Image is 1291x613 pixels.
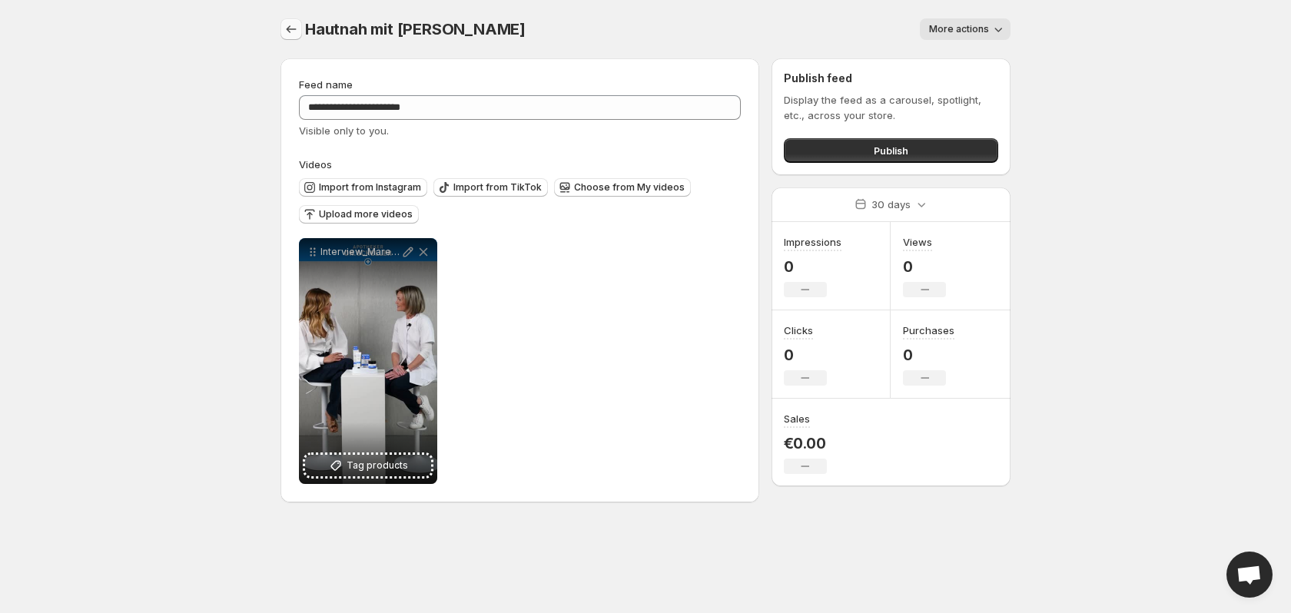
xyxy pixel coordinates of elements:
[784,71,998,86] h2: Publish feed
[1226,552,1273,598] a: Open chat
[874,143,908,158] span: Publish
[453,181,542,194] span: Import from TikTok
[784,323,813,338] h3: Clicks
[903,257,946,276] p: 0
[871,197,911,212] p: 30 days
[433,178,548,197] button: Import from TikTok
[299,178,427,197] button: Import from Instagram
[903,323,954,338] h3: Purchases
[784,411,810,426] h3: Sales
[929,23,989,35] span: More actions
[920,18,1011,40] button: More actions
[299,78,353,91] span: Feed name
[319,181,421,194] span: Import from Instagram
[903,234,932,250] h3: Views
[347,458,408,473] span: Tag products
[299,238,437,484] div: Interview_Maren_Ella_Insta_komplettTag products
[299,158,332,171] span: Videos
[554,178,691,197] button: Choose from My videos
[903,346,954,364] p: 0
[305,455,431,476] button: Tag products
[784,346,827,364] p: 0
[784,234,841,250] h3: Impressions
[784,257,841,276] p: 0
[784,138,998,163] button: Publish
[299,124,389,137] span: Visible only to you.
[305,20,526,38] span: Hautnah mit [PERSON_NAME]
[299,205,419,224] button: Upload more videos
[784,92,998,123] p: Display the feed as a carousel, spotlight, etc., across your store.
[319,208,413,220] span: Upload more videos
[784,434,827,452] p: €0.00
[574,181,685,194] span: Choose from My videos
[320,246,400,258] p: Interview_Maren_Ella_Insta_komplett
[280,18,302,40] button: Settings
